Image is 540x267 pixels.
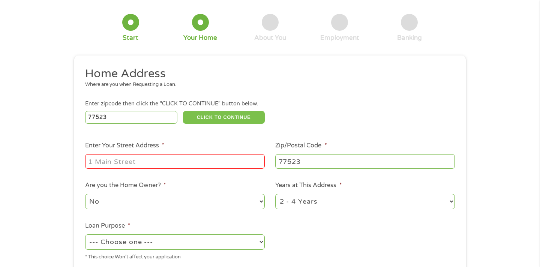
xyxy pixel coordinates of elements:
div: * This choice Won’t affect your application [85,251,265,261]
div: Start [123,34,138,42]
h2: Home Address [85,66,450,81]
label: Enter Your Street Address [85,142,164,150]
input: 1 Main Street [85,154,265,168]
label: Years at This Address [275,181,342,189]
label: Zip/Postal Code [275,142,327,150]
div: Your Home [183,34,217,42]
input: Enter Zipcode (e.g 01510) [85,111,178,124]
label: Loan Purpose [85,222,130,230]
div: Banking [397,34,422,42]
div: About You [254,34,286,42]
div: Where are you when Requesting a Loan. [85,81,450,88]
button: CLICK TO CONTINUE [183,111,265,124]
label: Are you the Home Owner? [85,181,166,189]
div: Enter zipcode then click the "CLICK TO CONTINUE" button below. [85,100,455,108]
div: Employment [320,34,359,42]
